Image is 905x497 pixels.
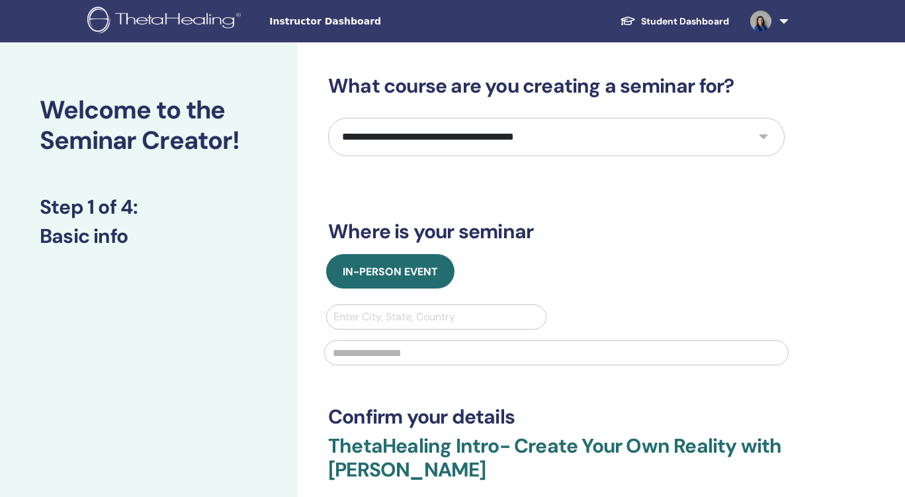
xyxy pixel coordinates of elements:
[269,15,468,28] span: Instructor Dashboard
[328,74,785,98] h3: What course are you creating a seminar for?
[40,95,258,156] h2: Welcome to the Seminar Creator!
[87,7,245,36] img: logo.png
[343,265,438,279] span: In-Person Event
[750,11,771,32] img: default.jpg
[40,195,258,219] h3: Step 1 of 4 :
[40,224,258,248] h3: Basic info
[328,405,785,429] h3: Confirm your details
[326,254,454,289] button: In-Person Event
[328,220,785,244] h3: Where is your seminar
[620,15,636,26] img: graduation-cap-white.svg
[609,9,740,34] a: Student Dashboard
